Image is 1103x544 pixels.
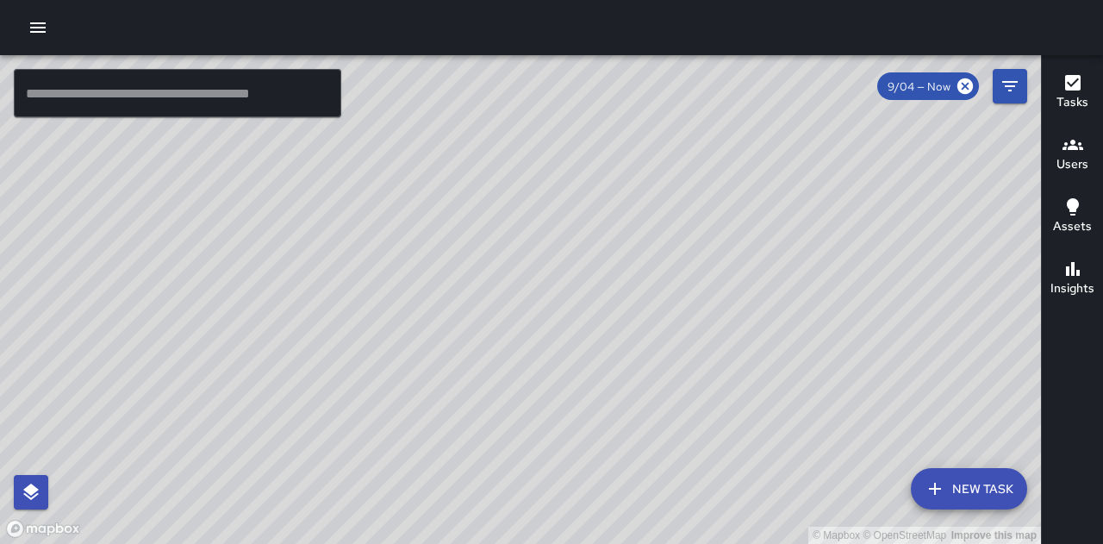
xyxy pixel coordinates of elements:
[877,79,961,94] span: 9/04 — Now
[993,69,1027,103] button: Filters
[1042,248,1103,310] button: Insights
[1042,62,1103,124] button: Tasks
[1042,186,1103,248] button: Assets
[1053,217,1092,236] h6: Assets
[877,72,979,100] div: 9/04 — Now
[1050,279,1094,298] h6: Insights
[911,468,1027,510] button: New Task
[1056,93,1088,112] h6: Tasks
[1056,155,1088,174] h6: Users
[1042,124,1103,186] button: Users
